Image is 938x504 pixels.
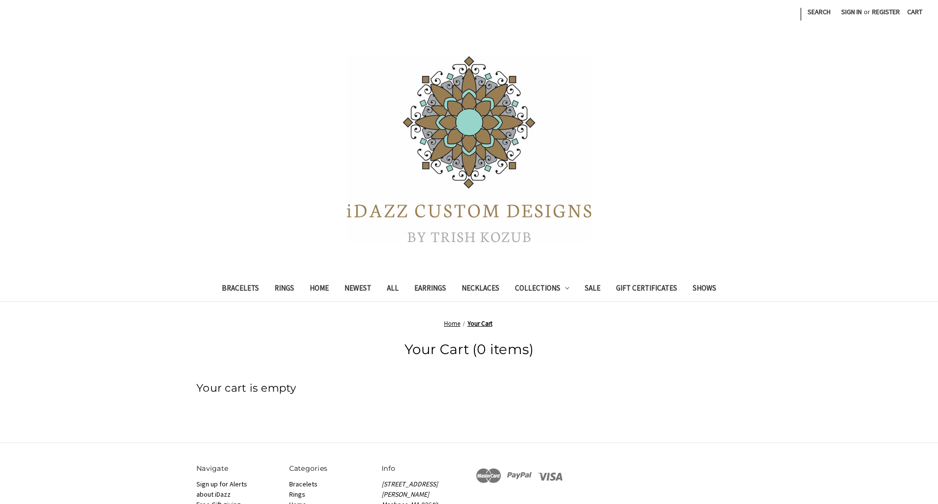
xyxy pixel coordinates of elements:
[196,319,742,329] nav: Breadcrumb
[289,463,372,474] h5: Categories
[577,277,608,301] a: Sale
[289,480,318,488] a: Bracelets
[214,277,267,301] a: Bracelets
[608,277,685,301] a: Gift Certificates
[337,277,379,301] a: Newest
[196,463,279,474] h5: Navigate
[406,277,454,301] a: Earrings
[196,490,231,499] a: about iDazz
[302,277,337,301] a: Home
[347,56,591,242] img: iDazz Custom Designs
[685,277,724,301] a: Shows
[196,480,247,488] a: Sign up for Alerts
[196,380,742,396] h3: Your cart is empty
[444,319,460,328] a: Home
[382,463,464,474] h5: Info
[196,339,742,359] h1: Your Cart (0 items)
[379,277,406,301] a: All
[468,319,492,328] a: Your Cart
[454,277,507,301] a: Necklaces
[863,7,871,17] span: or
[289,490,305,499] a: Rings
[799,4,802,22] li: |
[507,277,577,301] a: Collections
[267,277,302,301] a: Rings
[907,7,922,16] span: Cart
